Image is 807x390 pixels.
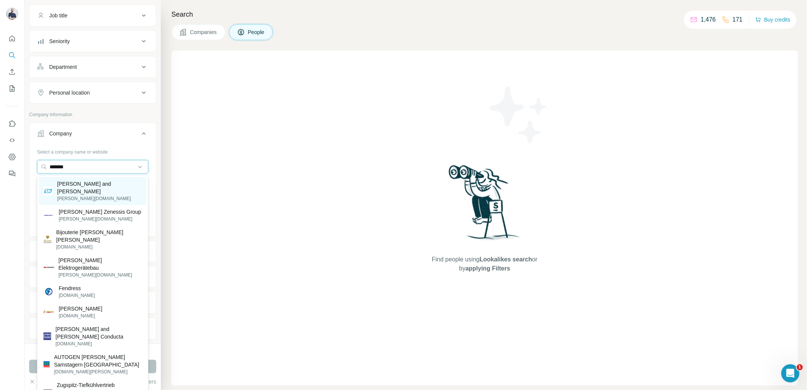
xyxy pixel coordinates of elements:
p: [PERSON_NAME][DOMAIN_NAME] [57,195,142,202]
button: Enrich CSV [6,65,18,79]
p: AUTOGEN [PERSON_NAME] Samstagern [GEOGRAPHIC_DATA] [54,353,142,368]
p: [PERSON_NAME] and [PERSON_NAME] [57,180,142,195]
img: ENDRESS Elektrogerätebau [44,267,54,268]
button: Industry [30,242,156,260]
p: [DOMAIN_NAME][PERSON_NAME] [54,368,142,375]
p: [PERSON_NAME] Elektrogerätebau [59,256,142,272]
span: applying Filters [465,265,510,272]
p: 171 [732,15,743,24]
div: Company [49,130,72,137]
div: Seniority [49,37,70,45]
p: [DOMAIN_NAME] [56,244,142,250]
p: [DOMAIN_NAME] [56,340,142,347]
h4: Search [171,9,798,20]
span: Lookalikes search [480,256,532,263]
button: My lists [6,82,18,95]
span: Companies [190,28,218,36]
img: Avatar [6,8,18,20]
p: [DOMAIN_NAME] [59,292,95,299]
button: Job title [30,6,156,25]
img: Endress Zenessis Group [44,210,54,221]
p: 1,476 [701,15,716,24]
p: [PERSON_NAME] and [PERSON_NAME] Conducta [56,325,142,340]
img: Surfe Illustration - Stars [485,81,553,149]
button: Company [30,124,156,146]
span: 1 [797,364,803,370]
p: [PERSON_NAME][DOMAIN_NAME] [59,216,141,222]
p: [PERSON_NAME] Zenessis Group [59,208,141,216]
p: [PERSON_NAME][DOMAIN_NAME] [59,272,142,278]
img: AUTOGEN ENDRESS AG Samstagern Schweiz [44,361,50,367]
button: Seniority [30,32,156,50]
div: Department [49,63,77,71]
img: Endress and Hauser Conducta [44,333,51,340]
button: Search [6,48,18,62]
img: C.Latendresse [44,307,54,317]
iframe: Intercom live chat [781,364,799,382]
div: Select a company name or website [37,146,148,155]
button: Employees (size) [30,319,156,337]
button: Use Surfe API [6,134,18,147]
img: Endress and Hauser [44,186,53,196]
button: Buy credits [755,14,790,25]
button: Annual revenue ($) [30,294,156,312]
div: Personal location [49,89,90,96]
button: Clear [29,378,51,385]
p: [PERSON_NAME] [59,305,102,312]
button: Dashboard [6,150,18,164]
button: Department [30,58,156,76]
p: Bijouterie [PERSON_NAME] [PERSON_NAME] [56,228,142,244]
button: HQ location [30,268,156,286]
span: People [248,28,265,36]
div: Job title [49,12,67,19]
button: Use Surfe on LinkedIn [6,117,18,131]
img: Surfe Illustration - Woman searching with binoculars [445,163,524,247]
button: Quick start [6,32,18,45]
p: Company information [29,111,156,118]
p: Fendress [59,284,95,292]
span: Find people using or by [424,255,545,273]
p: [DOMAIN_NAME] [59,312,102,319]
img: Fendress [44,286,54,297]
button: Feedback [6,167,18,180]
button: Personal location [30,84,156,102]
img: Bijouterie Doucet Latendresse [44,235,51,243]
